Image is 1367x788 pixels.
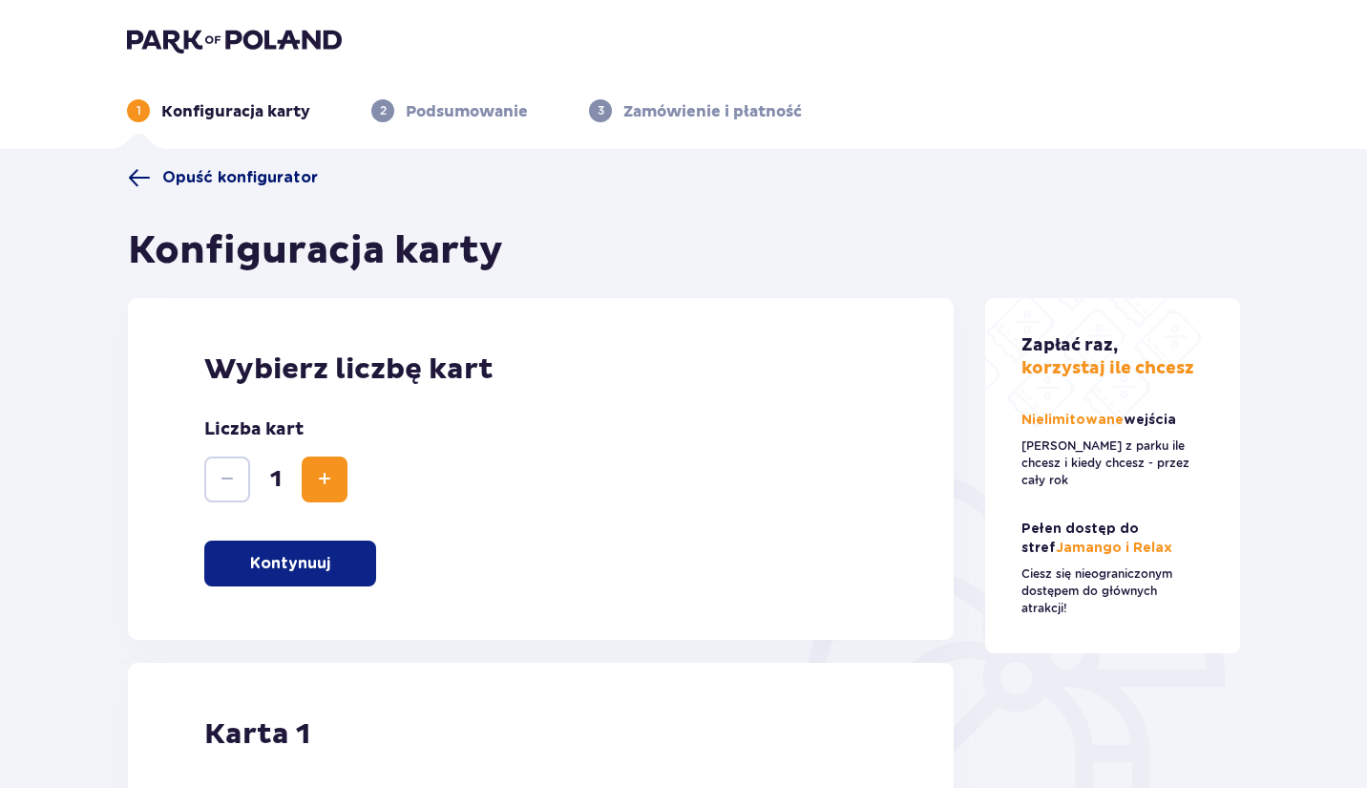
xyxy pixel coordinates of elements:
[204,418,304,441] p: Liczba kart
[204,541,376,586] button: Kontynuuj
[162,167,318,188] span: Opuść konfigurator
[128,166,318,189] a: Opuść konfigurator
[137,102,141,119] p: 1
[623,101,802,122] p: Zamówienie i płatność
[380,102,387,119] p: 2
[598,102,604,119] p: 3
[371,99,528,122] div: 2Podsumowanie
[128,227,503,275] h1: Konfiguracja karty
[204,457,250,502] button: Zmniejsz
[204,716,310,753] p: Karta 1
[127,27,342,53] img: Park of Poland logo
[589,99,802,122] div: 3Zamówienie i płatność
[127,99,310,122] div: 1Konfiguracja karty
[250,553,330,574] p: Kontynuuj
[1021,565,1205,617] p: Ciesz się nieograniczonym dostępem do głównych atrakcji!
[1124,414,1176,427] span: wejścia
[204,351,877,388] p: Wybierz liczbę kart
[1021,520,1205,558] p: Jamango i Relax
[254,465,298,494] span: 1
[302,457,347,502] button: Zwiększ
[1021,334,1194,380] p: korzystaj ile chcesz
[1021,334,1118,356] span: Zapłać raz,
[406,101,528,122] p: Podsumowanie
[1021,522,1139,555] span: Pełen dostęp do stref
[1021,411,1180,430] p: Nielimitowane
[161,101,310,122] p: Konfiguracja karty
[1021,437,1205,489] p: [PERSON_NAME] z parku ile chcesz i kiedy chcesz - przez cały rok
